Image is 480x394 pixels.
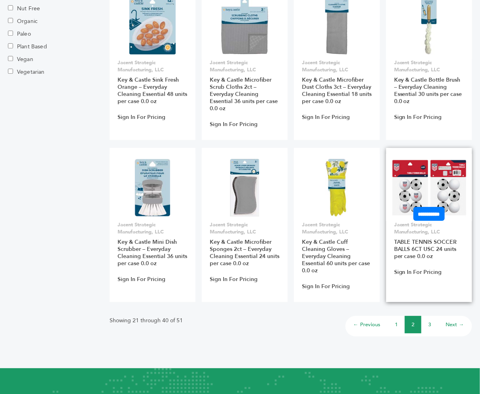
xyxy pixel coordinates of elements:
img: TABLE TENNIS SOCCER BALLS 6CT USC 24 units per case 0.0 oz [391,159,467,216]
label: Plant Based [8,40,63,53]
a: Key & Castle Mini Dish Scrubber – Everyday Cleaning Essential 36 units per case 0.0 oz [118,238,187,267]
a: Sign In For Pricing [302,114,350,121]
p: Jacent Strategic Manufacturing, LLC [394,59,464,73]
p: Jacent Strategic Manufacturing, LLC [394,221,464,235]
a: Key & Castle Microfiber Scrub Cloths 2ct – Everyday Cleaning Essential 36 units per case 0.0 oz [210,76,278,112]
a: Key & Castle Sink Fresh Orange – Everyday Cleaning Essential 48 units per case 0.0 oz [118,76,187,105]
a: 2 [412,321,415,328]
input: Plant Based [8,43,13,48]
img: Key & Castle Microfiber Sponges 2ct – Everyday Cleaning Essential 24 units per case 0.0 oz [230,159,260,216]
p: Jacent Strategic Manufacturing, LLC [210,221,280,235]
a: Key & Castle Bottle Brush – Everyday Cleaning Essential 30 units per case 0.0 oz [394,76,462,105]
a: ← Previous [353,321,380,328]
img: Key & Castle Cuff Cleaning Gloves – Everyday Cleaning Essential 60 units per case 0.0 oz [326,159,348,216]
a: Next → [446,321,464,328]
input: Vegan [8,56,13,61]
img: Key & Castle Mini Dish Scrubber – Everyday Cleaning Essential 36 units per case 0.0 oz [135,159,170,216]
input: Organic [8,18,13,23]
a: Key & Castle Cuff Cleaning Gloves – Everyday Cleaning Essential 60 units per case 0.0 oz [302,238,370,274]
a: Sign In For Pricing [302,283,350,290]
p: Jacent Strategic Manufacturing, LLC [302,59,372,73]
a: 3 [429,321,431,328]
p: Jacent Strategic Manufacturing, LLC [302,221,372,235]
a: Sign In For Pricing [210,121,258,128]
p: Jacent Strategic Manufacturing, LLC [210,59,280,73]
a: Sign In For Pricing [394,269,442,276]
p: Jacent Strategic Manufacturing, LLC [118,221,188,235]
a: Sign In For Pricing [210,276,258,283]
p: Jacent Strategic Manufacturing, LLC [118,59,188,73]
input: Nut Free [8,5,13,10]
a: Key & Castle Microfiber Sponges 2ct – Everyday Cleaning Essential 24 units per case 0.0 oz [210,238,279,267]
a: TABLE TENNIS SOCCER BALLS 6CT USC 24 units per case 0.0 oz [394,238,457,260]
input: Vegetarian [8,69,13,74]
label: Vegan [8,53,63,66]
a: 1 [395,321,398,328]
label: Paleo [8,28,63,40]
a: Sign In For Pricing [118,276,165,283]
label: Vegetarian [8,66,63,78]
a: Sign In For Pricing [394,114,442,121]
p: Showing 21 through 40 of 51 [110,316,183,325]
a: Key & Castle Microfiber Dust Cloths 3ct – Everyday Cleaning Essential 18 units per case 0.0 oz [302,76,372,105]
a: Sign In For Pricing [118,114,165,121]
input: Paleo [8,31,13,36]
label: Nut Free [8,2,63,15]
label: Organic [8,15,63,28]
